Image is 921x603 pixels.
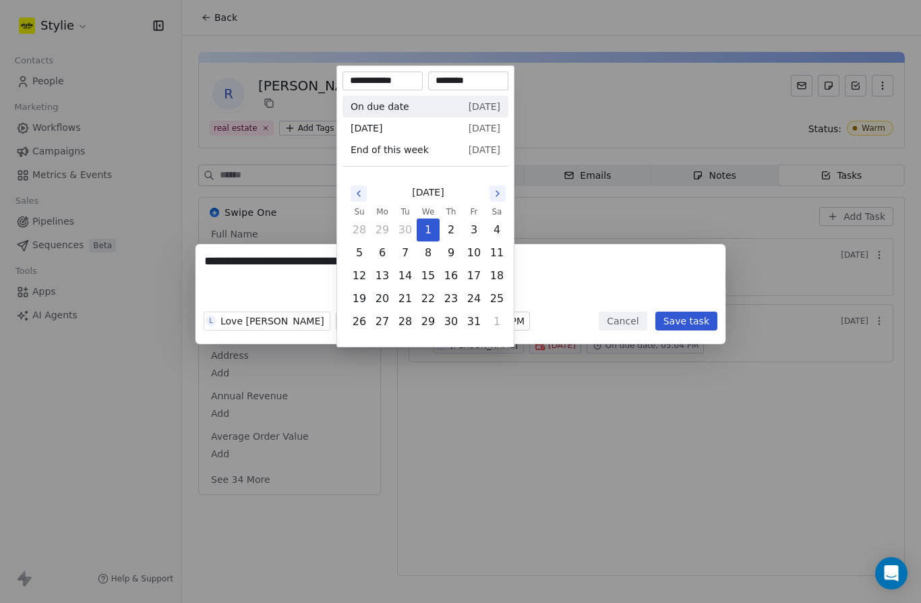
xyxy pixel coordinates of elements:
[351,121,382,135] span: [DATE]
[463,242,485,264] button: Friday, October 10th, 2025
[417,288,439,310] button: Wednesday, October 22nd, 2025
[372,265,393,287] button: Monday, October 13th, 2025
[412,185,444,200] span: [DATE]
[349,288,370,310] button: Sunday, October 19th, 2025
[351,143,429,156] span: End of this week
[349,242,370,264] button: Sunday, October 5th, 2025
[440,265,462,287] button: Thursday, October 16th, 2025
[486,242,508,264] button: Saturday, October 11th, 2025
[348,205,508,333] table: October 2025
[349,265,370,287] button: Sunday, October 12th, 2025
[440,288,462,310] button: Thursday, October 23rd, 2025
[469,100,500,113] span: [DATE]
[440,242,462,264] button: Thursday, October 9th, 2025
[463,288,485,310] button: Friday, October 24th, 2025
[463,311,485,333] button: Friday, October 31st, 2025
[486,311,508,333] button: Saturday, November 1st, 2025
[463,265,485,287] button: Friday, October 17th, 2025
[351,185,367,202] button: Go to the Previous Month
[440,311,462,333] button: Thursday, October 30th, 2025
[417,311,439,333] button: Wednesday, October 29th, 2025
[394,205,417,219] th: Tuesday
[348,205,371,219] th: Sunday
[372,242,393,264] button: Monday, October 6th, 2025
[394,219,416,241] button: Tuesday, September 30th, 2025
[469,121,500,135] span: [DATE]
[349,219,370,241] button: Sunday, September 28th, 2025
[351,100,409,113] span: On due date
[394,288,416,310] button: Tuesday, October 21st, 2025
[440,219,462,241] button: Thursday, October 2nd, 2025
[417,265,439,287] button: Wednesday, October 15th, 2025
[371,205,394,219] th: Monday
[485,205,508,219] th: Saturday
[486,219,508,241] button: Saturday, October 4th, 2025
[486,288,508,310] button: Saturday, October 25th, 2025
[394,311,416,333] button: Tuesday, October 28th, 2025
[372,219,393,241] button: Monday, September 29th, 2025
[469,143,500,156] span: [DATE]
[349,311,370,333] button: Sunday, October 26th, 2025
[394,242,416,264] button: Tuesday, October 7th, 2025
[417,219,439,241] button: Today, Wednesday, October 1st, 2025, selected
[463,219,485,241] button: Friday, October 3rd, 2025
[394,265,416,287] button: Tuesday, October 14th, 2025
[417,205,440,219] th: Wednesday
[440,205,463,219] th: Thursday
[372,288,393,310] button: Monday, October 20th, 2025
[489,185,506,202] button: Go to the Next Month
[463,205,485,219] th: Friday
[486,265,508,287] button: Saturday, October 18th, 2025
[372,311,393,333] button: Monday, October 27th, 2025
[417,242,439,264] button: Wednesday, October 8th, 2025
